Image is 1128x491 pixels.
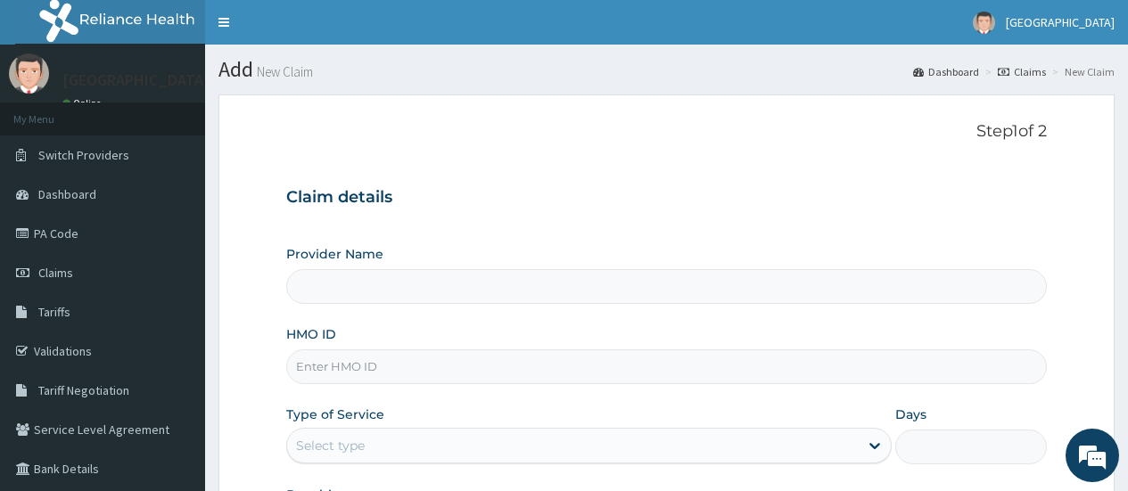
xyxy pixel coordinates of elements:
span: [GEOGRAPHIC_DATA] [1006,14,1115,30]
small: New Claim [253,65,313,78]
span: Tariffs [38,304,70,320]
img: User Image [973,12,995,34]
label: HMO ID [286,325,336,343]
label: Days [895,405,926,423]
a: Dashboard [913,64,979,79]
h1: Add [218,58,1115,81]
a: Online [62,97,105,110]
p: [GEOGRAPHIC_DATA] [62,72,210,88]
span: Switch Providers [38,147,129,163]
h3: Claim details [286,188,1047,208]
span: Tariff Negotiation [38,382,129,398]
span: Dashboard [38,186,96,202]
p: Step 1 of 2 [286,122,1047,142]
label: Provider Name [286,245,383,263]
div: Select type [296,437,365,454]
a: Claims [998,64,1046,79]
span: Claims [38,265,73,281]
label: Type of Service [286,405,384,423]
input: Enter HMO ID [286,349,1047,384]
li: New Claim [1048,64,1115,79]
img: User Image [9,53,49,94]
